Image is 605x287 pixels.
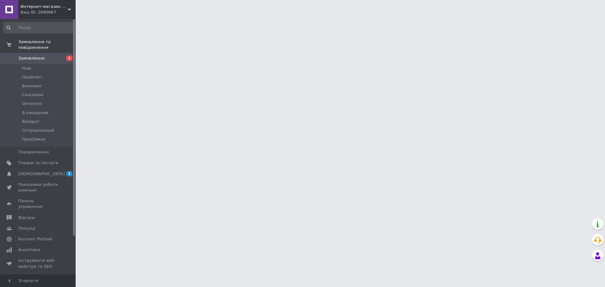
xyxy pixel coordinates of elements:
span: Скасовані [22,92,43,98]
span: Оплачені [22,101,42,106]
span: Виконані [22,83,42,89]
span: Интернет-магазин «Валіза». [20,4,68,9]
span: Отправленный [22,128,54,133]
span: Інструменти веб-майстра та SEO [18,258,58,269]
div: Ваш ID: 2690667 [20,9,76,15]
span: Аналітика [18,247,40,253]
span: ПредЗаказ [22,136,45,142]
span: [DEMOGRAPHIC_DATA] [18,171,65,177]
span: Товари та послуги [18,160,58,166]
span: Замовлення та повідомлення [18,39,76,50]
span: Панель управління [18,198,58,210]
span: Нові [22,66,31,71]
span: 1 [66,171,72,176]
span: Прийняті [22,74,42,80]
span: Покупці [18,226,35,231]
input: Пошук [3,22,74,33]
span: Замовлення [18,55,44,61]
span: Відгуки [18,215,35,221]
span: Показники роботи компанії [18,182,58,193]
span: В ожидании [22,110,49,116]
span: 1 [66,55,72,61]
span: Повідомлення [18,149,49,155]
span: Возврат [22,119,39,124]
span: Каталог ProSale [18,236,52,242]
